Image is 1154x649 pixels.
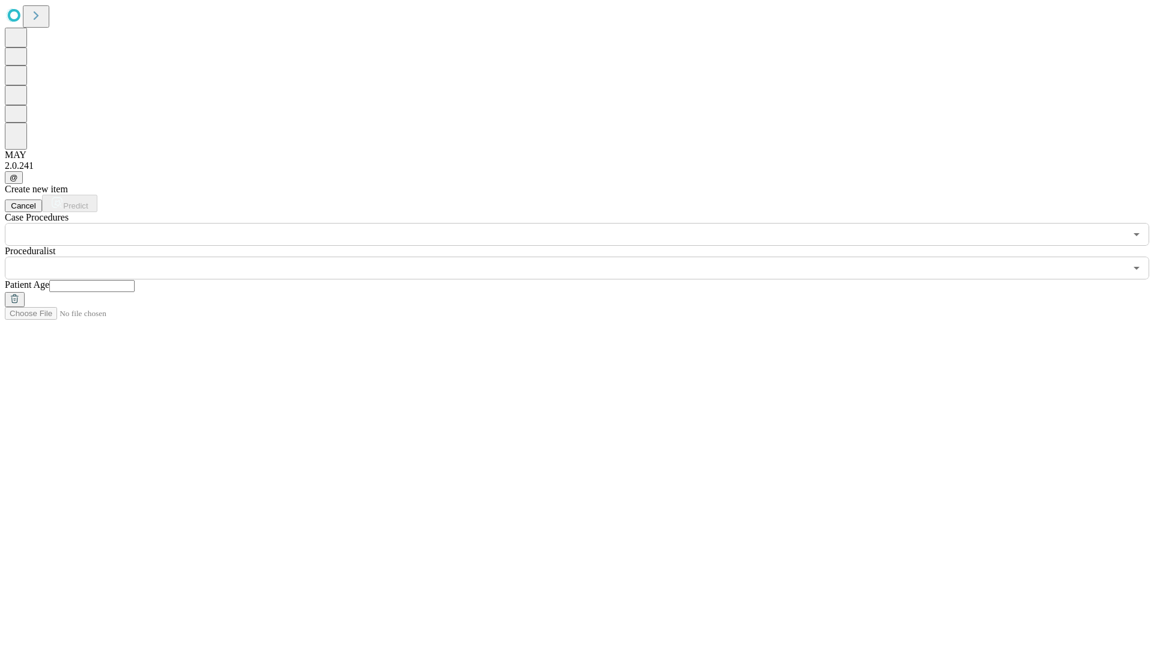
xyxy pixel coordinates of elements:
[11,201,36,210] span: Cancel
[10,173,18,182] span: @
[5,184,68,194] span: Create new item
[1128,226,1145,243] button: Open
[5,246,55,256] span: Proceduralist
[5,200,42,212] button: Cancel
[5,212,69,222] span: Scheduled Procedure
[1128,260,1145,276] button: Open
[5,279,49,290] span: Patient Age
[5,171,23,184] button: @
[42,195,97,212] button: Predict
[63,201,88,210] span: Predict
[5,150,1149,160] div: MAY
[5,160,1149,171] div: 2.0.241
